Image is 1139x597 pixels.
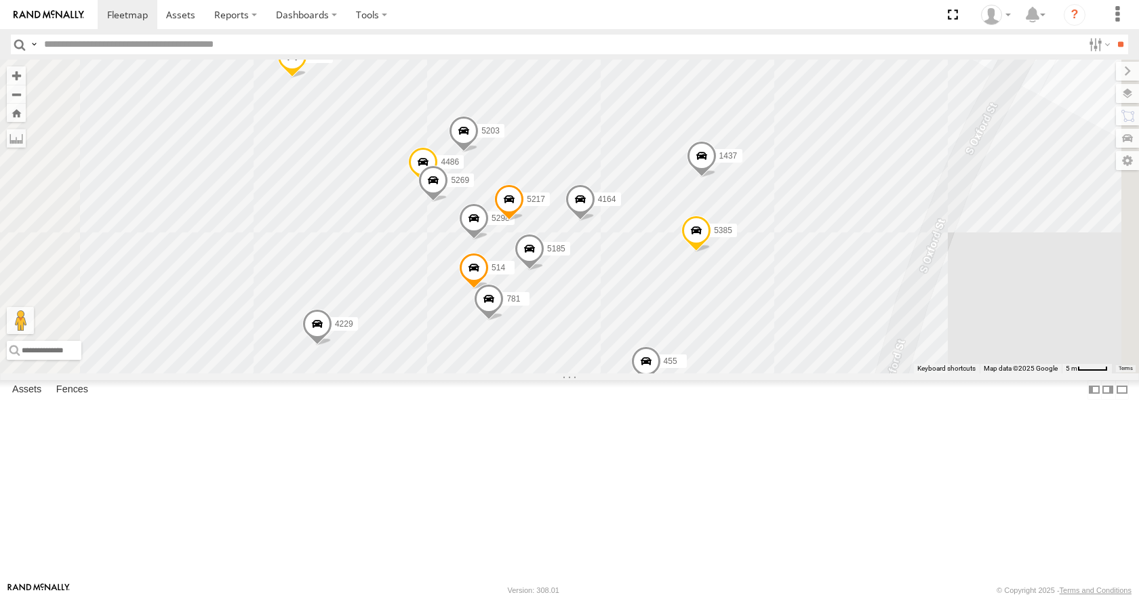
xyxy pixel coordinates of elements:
button: Drag Pegman onto the map to open Street View [7,307,34,334]
span: 4164 [598,194,616,204]
span: 4229 [335,319,353,329]
button: Keyboard shortcuts [917,364,976,373]
img: rand-logo.svg [14,10,84,20]
span: Map data ©2025 Google [984,365,1058,372]
span: 5203 [481,126,500,136]
label: Dock Summary Table to the Right [1101,380,1115,400]
span: 5 m [1066,365,1077,372]
button: Zoom Home [7,104,26,122]
span: 4486 [441,157,459,167]
span: 5217 [527,194,545,204]
button: Zoom in [7,66,26,85]
label: Fences [49,381,95,400]
span: 781 [506,294,520,304]
label: Map Settings [1116,151,1139,170]
div: © Copyright 2025 - [997,586,1132,594]
span: 1437 [719,151,738,161]
a: Visit our Website [7,583,70,597]
a: Terms and Conditions [1060,586,1132,594]
i: ? [1064,4,1085,26]
a: Terms (opens in new tab) [1119,365,1133,371]
span: 5298 [492,213,510,223]
span: 5385 [714,226,732,235]
span: 514 [492,264,505,273]
label: Measure [7,129,26,148]
label: Search Filter Options [1083,35,1113,54]
span: 5185 [547,245,565,254]
label: Search Query [28,35,39,54]
span: 455 [664,356,677,366]
span: 5269 [451,176,469,186]
label: Hide Summary Table [1115,380,1129,400]
button: Map Scale: 5 m per 41 pixels [1062,364,1112,373]
div: Version: 308.01 [508,586,559,594]
button: Zoom out [7,85,26,104]
div: Todd Sigmon [976,5,1016,25]
label: Dock Summary Table to the Left [1087,380,1101,400]
label: Assets [5,381,48,400]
